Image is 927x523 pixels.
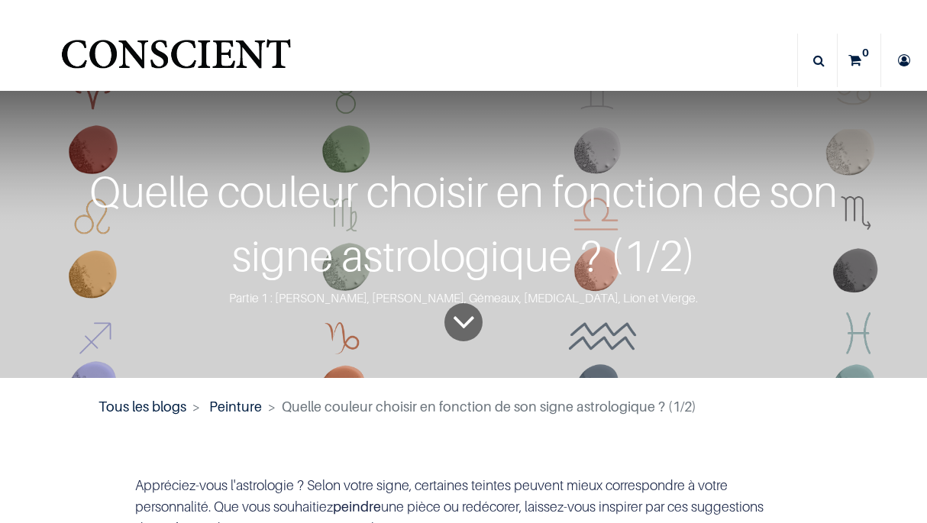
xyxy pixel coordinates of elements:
[209,399,262,415] a: Peinture
[838,34,880,87] a: 0
[452,292,476,354] i: To blog content
[58,160,870,288] div: Quelle couleur choisir en fonction de son signe astrologique ? (1/2)
[58,288,870,308] div: Partie 1 : [PERSON_NAME], [PERSON_NAME], Gémeaux, [MEDICAL_DATA], Lion et Vierge.
[444,303,483,341] a: To blog content
[99,396,828,417] nav: fil d'Ariane
[858,45,873,60] sup: 0
[58,31,294,91] a: Logo of Conscient
[58,31,294,91] img: Conscient
[333,499,381,515] b: peindre
[282,399,696,415] span: Quelle couleur choisir en fonction de son signe astrologique ? (1/2)
[99,399,186,415] a: Tous les blogs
